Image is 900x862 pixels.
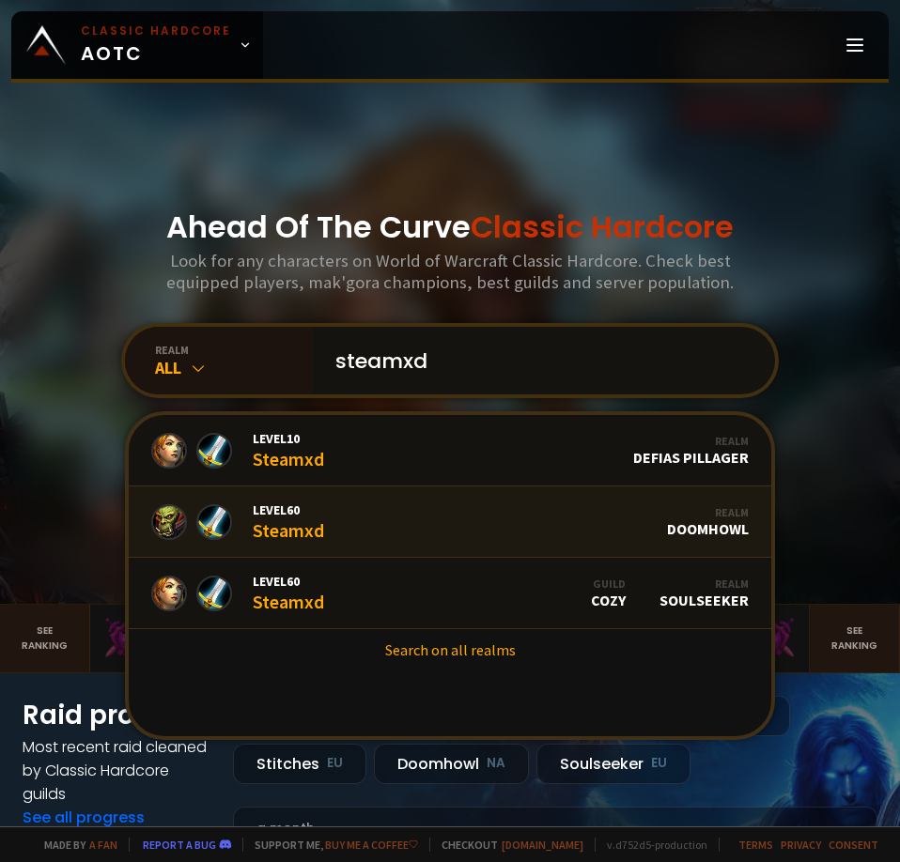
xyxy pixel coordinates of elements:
[253,573,324,613] div: Steamxd
[135,250,766,293] h3: Look for any characters on World of Warcraft Classic Hardcore. Check best equipped players, mak'g...
[667,505,749,519] div: Realm
[633,434,749,467] div: Defias Pillager
[129,629,771,670] a: Search on all realms
[253,501,324,518] span: Level 60
[129,415,771,486] a: Level10SteamxdRealmDefias Pillager
[595,838,707,852] span: v. d752d5 - production
[11,11,263,79] a: Classic HardcoreAOTC
[829,838,878,852] a: Consent
[33,838,117,852] span: Made by
[242,838,418,852] span: Support me,
[81,23,231,39] small: Classic Hardcore
[325,838,418,852] a: Buy me a coffee
[651,754,667,773] small: EU
[487,754,505,773] small: NA
[253,430,324,447] span: Level 10
[129,558,771,629] a: Level60SteamxdGuildCozyRealmSoulseeker
[155,343,313,357] div: realm
[738,838,773,852] a: Terms
[143,838,216,852] a: Report a bug
[89,838,117,852] a: a fan
[23,807,145,828] a: See all progress
[471,206,734,248] span: Classic Hardcore
[23,735,210,806] h4: Most recent raid cleaned by Classic Hardcore guilds
[781,838,821,852] a: Privacy
[429,838,583,852] span: Checkout
[591,577,626,609] div: Cozy
[591,577,626,591] div: Guild
[166,205,734,250] h1: Ahead Of The Curve
[502,838,583,852] a: [DOMAIN_NAME]
[253,573,324,590] span: Level 60
[90,605,271,672] a: Mak'Gora#2Rivench100
[810,605,900,672] a: Seeranking
[374,744,529,784] div: Doomhowl
[233,744,366,784] div: Stitches
[253,501,324,542] div: Steamxd
[81,23,231,68] span: AOTC
[667,505,749,538] div: Doomhowl
[633,434,749,448] div: Realm
[324,327,753,394] input: Search a character...
[659,577,749,609] div: Soulseeker
[536,744,691,784] div: Soulseeker
[129,486,771,558] a: Level60SteamxdRealmDoomhowl
[23,696,210,735] h1: Raid progress
[101,616,258,636] div: Mak'Gora
[155,357,313,378] div: All
[327,754,343,773] small: EU
[659,577,749,591] div: Realm
[253,430,324,470] div: Steamxd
